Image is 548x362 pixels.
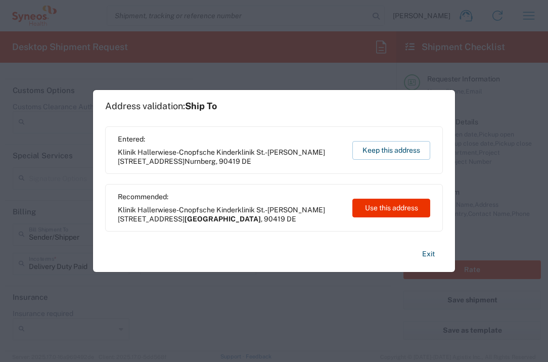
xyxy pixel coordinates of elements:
button: Keep this address [352,141,430,160]
button: Exit [414,245,443,263]
button: Use this address [352,199,430,217]
span: 90419 [219,157,240,165]
span: [GEOGRAPHIC_DATA] [185,215,261,223]
span: Nurnberg [185,157,216,165]
span: Entered: [118,134,343,144]
span: DE [287,215,296,223]
span: 90419 [264,215,285,223]
h1: Address validation: [105,101,217,112]
span: Ship To [185,101,217,111]
span: Klinik Hallerwiese-Cnopfsche Kinderklinik St.-[PERSON_NAME][STREET_ADDRESS] , [118,148,343,166]
span: Recommended: [118,192,343,201]
span: DE [242,157,251,165]
span: Klinik Hallerwiese-Cnopfsche Kinderklinik St.-[PERSON_NAME][STREET_ADDRESS] , [118,205,343,223]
